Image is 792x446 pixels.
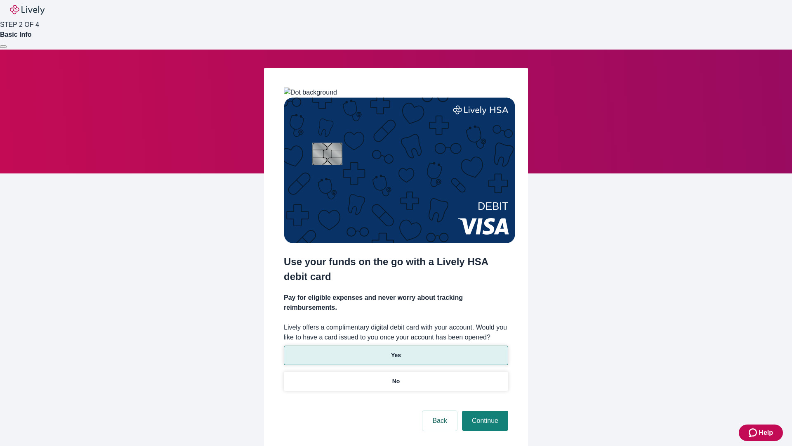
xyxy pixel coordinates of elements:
[10,5,45,15] img: Lively
[462,411,508,431] button: Continue
[759,428,773,438] span: Help
[749,428,759,438] svg: Zendesk support icon
[284,88,337,97] img: Dot background
[391,351,401,360] p: Yes
[284,293,508,313] h4: Pay for eligible expenses and never worry about tracking reimbursements.
[739,425,783,441] button: Zendesk support iconHelp
[284,97,515,243] img: Debit card
[284,346,508,365] button: Yes
[392,377,400,386] p: No
[284,372,508,391] button: No
[284,323,508,342] label: Lively offers a complimentary digital debit card with your account. Would you like to have a card...
[284,254,508,284] h2: Use your funds on the go with a Lively HSA debit card
[422,411,457,431] button: Back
